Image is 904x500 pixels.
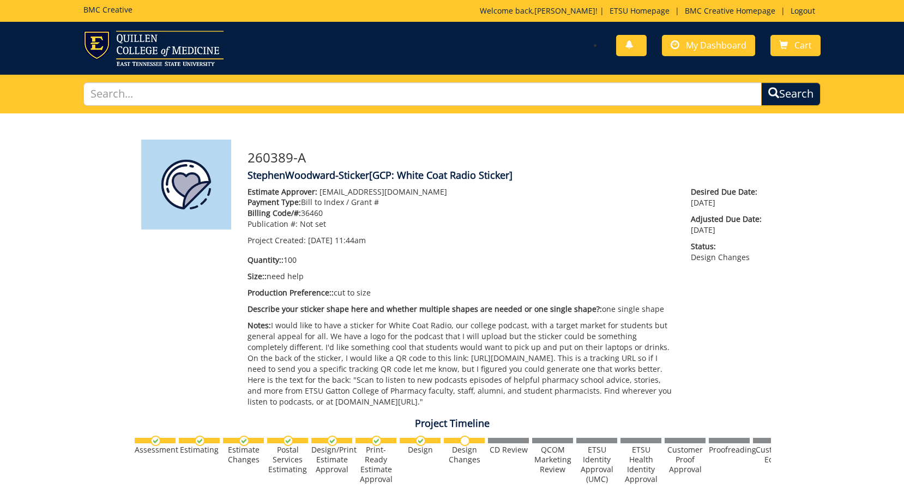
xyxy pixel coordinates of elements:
[248,320,271,330] span: Notes:
[150,436,161,446] img: checkmark
[415,436,426,446] img: checkmark
[665,445,706,474] div: Customer Proof Approval
[400,445,441,455] div: Design
[444,445,485,465] div: Design Changes
[532,445,573,474] div: QCOM Marketing Review
[620,445,661,484] div: ETSU Health Identity Approval
[248,197,301,207] span: Payment Type:
[576,445,617,484] div: ETSU Identity Approval (UMC)
[223,445,264,465] div: Estimate Changes
[248,271,267,281] span: Size::
[691,214,763,236] p: [DATE]
[371,436,382,446] img: checkmark
[369,168,513,182] span: [GCP: White Coat Radio Sticker]
[283,436,293,446] img: checkmark
[248,304,674,315] p: one single shape
[248,150,763,165] h3: 260389-A
[753,445,794,465] div: Customer Edits
[179,445,220,455] div: Estimating
[308,235,366,245] span: [DATE] 11:44am
[248,255,674,266] p: 100
[691,186,763,208] p: [DATE]
[248,197,674,208] p: Bill to Index / Grant #
[141,140,231,230] img: Product featured image
[488,445,529,455] div: CD Review
[460,436,470,446] img: no
[248,235,306,245] span: Project Created:
[267,445,308,474] div: Postal Services Estimating
[248,186,317,197] span: Estimate Approver:
[248,186,674,197] p: [EMAIL_ADDRESS][DOMAIN_NAME]
[691,186,763,197] span: Desired Due Date:
[785,5,821,16] a: Logout
[248,170,763,181] h4: StephenWoodward-Sticker
[794,39,812,51] span: Cart
[248,208,674,219] p: 36460
[248,255,284,265] span: Quantity::
[83,82,762,106] input: Search...
[248,208,301,218] span: Billing Code/#:
[709,445,750,455] div: Proofreading
[195,436,205,446] img: checkmark
[135,445,176,455] div: Assessment
[770,35,821,56] a: Cart
[534,5,595,16] a: [PERSON_NAME]
[248,287,334,298] span: Production Preference::
[480,5,821,16] p: Welcome back, ! | | |
[248,287,674,298] p: cut to size
[311,445,352,474] div: Design/Print Estimate Approval
[691,241,763,263] p: Design Changes
[239,436,249,446] img: checkmark
[355,445,396,484] div: Print-Ready Estimate Approval
[761,82,821,106] button: Search
[300,219,326,229] span: Not set
[604,5,675,16] a: ETSU Homepage
[248,219,298,229] span: Publication #:
[691,241,763,252] span: Status:
[83,5,132,14] h5: BMC Creative
[248,271,674,282] p: need help
[133,418,771,429] h4: Project Timeline
[662,35,755,56] a: My Dashboard
[679,5,781,16] a: BMC Creative Homepage
[686,39,746,51] span: My Dashboard
[83,31,224,66] img: ETSU logo
[691,214,763,225] span: Adjusted Due Date:
[248,304,602,314] span: Describe your sticker shape here and whether multiple shapes are needed or one single shape?:
[248,320,674,407] p: I would like to have a sticker for White Coat Radio, our college podcast, with a target market fo...
[327,436,338,446] img: checkmark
